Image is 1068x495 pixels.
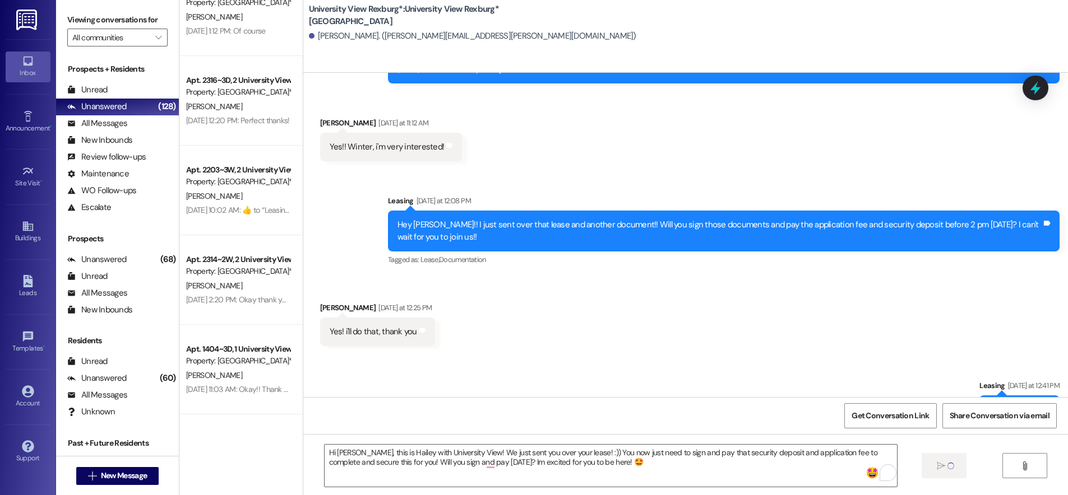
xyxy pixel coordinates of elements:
div: [DATE] at 12:41 PM [1005,380,1060,391]
div: [DATE] 2:20 PM: Okay thank you! [186,295,292,305]
span: • [43,343,45,351]
div: (60) [157,370,179,387]
div: Leasing [388,195,1060,211]
span: [PERSON_NAME] [186,191,242,201]
span: [PERSON_NAME] [186,101,242,111]
div: Past + Future Residents [56,437,179,449]
div: Property: [GEOGRAPHIC_DATA]* [186,86,290,98]
div: WO Follow-ups [67,185,136,197]
span: • [40,178,42,185]
span: [PERSON_NAME] [186,12,242,22]
div: All Messages [67,118,127,129]
div: Unread [67,356,108,367]
div: [DATE] at 11:12 AM [376,117,428,129]
div: Unknown [67,406,115,418]
div: Residents [56,335,179,347]
span: Share Conversation via email [950,410,1049,422]
a: Account [6,382,50,412]
div: Apt. 2316~3D, 2 University View Rexburg [186,74,290,86]
div: Apt. 2203~3W, 2 University View Rexburg [186,164,290,176]
div: All Messages [67,389,127,401]
div: (68) [158,251,179,268]
img: ResiDesk Logo [16,10,39,30]
div: All Messages [67,287,127,299]
div: Escalate [67,202,111,213]
div: Unanswered [67,254,127,265]
button: Get Conversation Link [844,403,936,428]
div: New Inbounds [67,304,132,316]
div: [DATE] 11:03 AM: Okay!! Thank you so much [186,384,325,394]
span: Documentation [439,255,486,264]
div: Leasing [979,380,1060,395]
a: Site Visit • [6,162,50,192]
div: Review follow-ups [67,151,146,163]
div: [PERSON_NAME] [320,117,463,133]
a: Templates • [6,327,50,357]
a: Support [6,437,50,467]
a: Inbox [6,52,50,82]
span: • [50,123,52,130]
div: Hey [PERSON_NAME]!! I just sent over that lease and another document!! Will you sign those docume... [397,219,1042,243]
label: Viewing conversations for [67,11,168,29]
button: New Message [76,467,159,485]
div: [DATE] 12:20 PM: Perfect thanks! [186,115,290,125]
input: All communities [72,29,150,46]
div: [DATE] 10:02 AM: ​👍​ to “ Leasing ([GEOGRAPHIC_DATA]*): Yes!! Please make sure you respect their ... [186,205,751,215]
div: [PERSON_NAME] [320,302,435,317]
a: Leads [6,272,50,302]
div: Yes! i'll do that, thank you [330,326,417,338]
div: Maintenance [67,168,129,180]
i:  [937,461,945,470]
div: [DATE] at 12:25 PM [376,302,432,314]
span: Get Conversation Link [852,410,929,422]
div: Apt. 2314~2W, 2 University View Rexburg [186,254,290,265]
div: Prospects + Residents [56,63,179,75]
div: Tagged as: [388,251,1060,268]
div: Unread [67,84,108,96]
div: Unread [67,270,108,282]
div: Property: [GEOGRAPHIC_DATA]* [186,355,290,367]
i:  [155,33,161,42]
button: Share Conversation via email [942,403,1057,428]
div: Unanswered [67,101,127,113]
a: Buildings [6,217,50,247]
i:  [1020,461,1029,470]
div: (128) [155,98,178,115]
div: Unanswered [67,372,127,384]
span: Lease , [420,255,439,264]
div: [DATE] 1:12 PM: Of course [186,26,266,36]
div: [DATE] at 12:08 PM [414,195,471,207]
textarea: To enrich screen reader interactions, please activate Accessibility in Grammarly extension settings [325,445,897,487]
div: [PERSON_NAME]. ([PERSON_NAME][EMAIL_ADDRESS][PERSON_NAME][DOMAIN_NAME]) [309,30,636,42]
span: New Message [101,470,147,482]
div: Yes!! Winter, i'm very interested! [330,141,445,153]
span: [PERSON_NAME] [186,281,242,291]
div: New Inbounds [67,134,132,146]
div: Apt. 1404~3D, 1 University View Rexburg [186,343,290,355]
div: Prospects [56,233,179,245]
span: [PERSON_NAME] [186,370,242,380]
b: University View Rexburg*: University View Rexburg* [GEOGRAPHIC_DATA] [309,3,533,27]
div: Property: [GEOGRAPHIC_DATA]* [186,176,290,188]
i:  [88,471,96,480]
div: Property: [GEOGRAPHIC_DATA]* [186,265,290,277]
